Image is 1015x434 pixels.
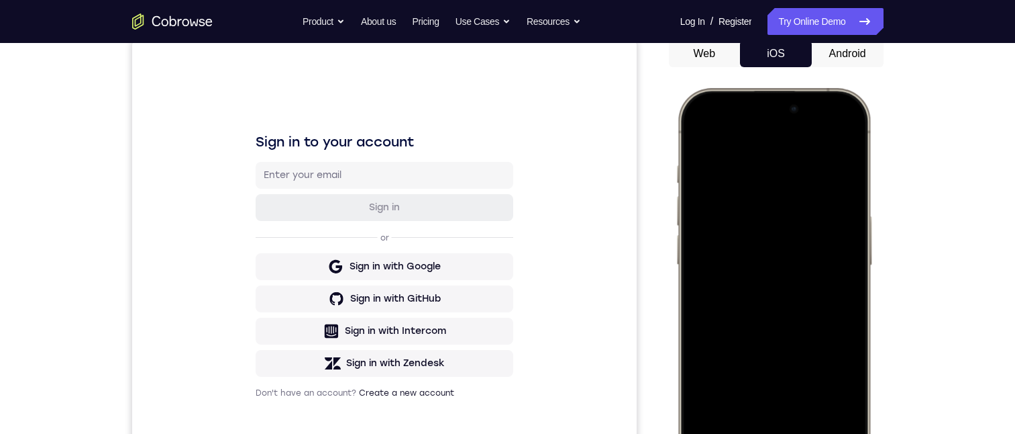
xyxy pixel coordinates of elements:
[767,8,883,35] a: Try Online Demo
[412,8,439,35] a: Pricing
[246,192,260,203] p: or
[527,8,581,35] button: Resources
[718,8,751,35] a: Register
[740,40,812,67] button: iOS
[123,310,381,337] button: Sign in with Zendesk
[123,277,381,304] button: Sign in with Intercom
[710,13,713,30] span: /
[669,40,741,67] button: Web
[361,8,396,35] a: About us
[123,213,381,240] button: Sign in with Google
[680,8,705,35] a: Log In
[123,245,381,272] button: Sign in with GitHub
[812,40,884,67] button: Android
[218,252,309,265] div: Sign in with GitHub
[217,220,309,233] div: Sign in with Google
[213,284,314,298] div: Sign in with Intercom
[227,348,322,357] a: Create a new account
[303,8,345,35] button: Product
[132,13,213,30] a: Go to the home page
[456,8,511,35] button: Use Cases
[123,347,381,358] p: Don't have an account?
[214,316,313,330] div: Sign in with Zendesk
